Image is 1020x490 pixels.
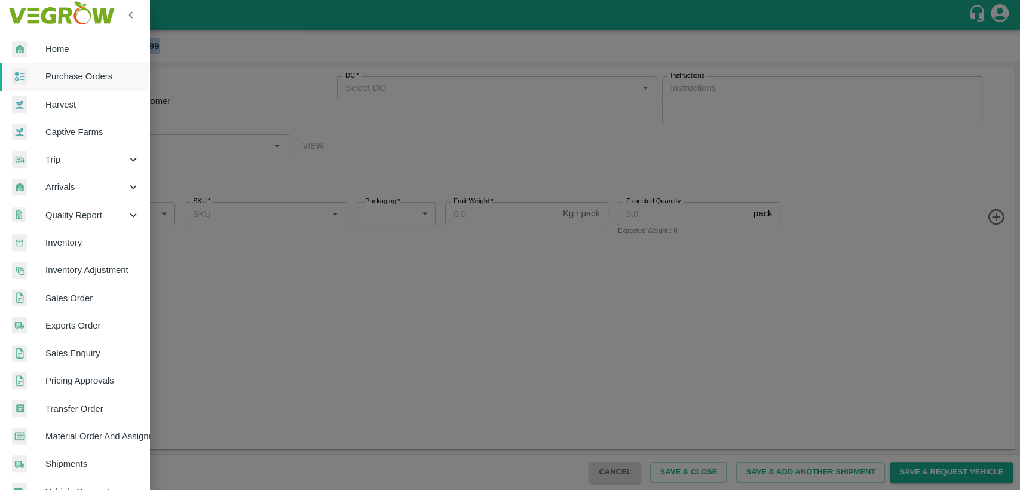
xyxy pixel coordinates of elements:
[45,430,140,443] span: Material Order And Assignment
[45,374,140,387] span: Pricing Approvals
[45,264,140,277] span: Inventory Adjustment
[12,151,27,169] img: delivery
[12,96,27,114] img: harvest
[12,317,27,334] img: shipments
[12,68,27,85] img: reciept
[45,125,140,139] span: Captive Farms
[12,400,27,417] img: whTransfer
[45,292,140,305] span: Sales Order
[45,209,127,222] span: Quality Report
[45,153,127,166] span: Trip
[45,180,127,194] span: Arrivals
[12,179,27,196] img: whArrival
[45,457,140,470] span: Shipments
[12,455,27,473] img: shipments
[45,70,140,83] span: Purchase Orders
[45,319,140,332] span: Exports Order
[45,402,140,415] span: Transfer Order
[12,262,27,279] img: inventory
[12,345,27,362] img: sales
[45,236,140,249] span: Inventory
[12,234,27,252] img: whInventory
[12,372,27,390] img: sales
[12,207,26,222] img: qualityReport
[45,347,140,360] span: Sales Enquiry
[12,428,27,445] img: centralMaterial
[45,98,140,111] span: Harvest
[12,123,27,141] img: harvest
[45,42,140,56] span: Home
[12,41,27,58] img: whArrival
[12,289,27,307] img: sales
